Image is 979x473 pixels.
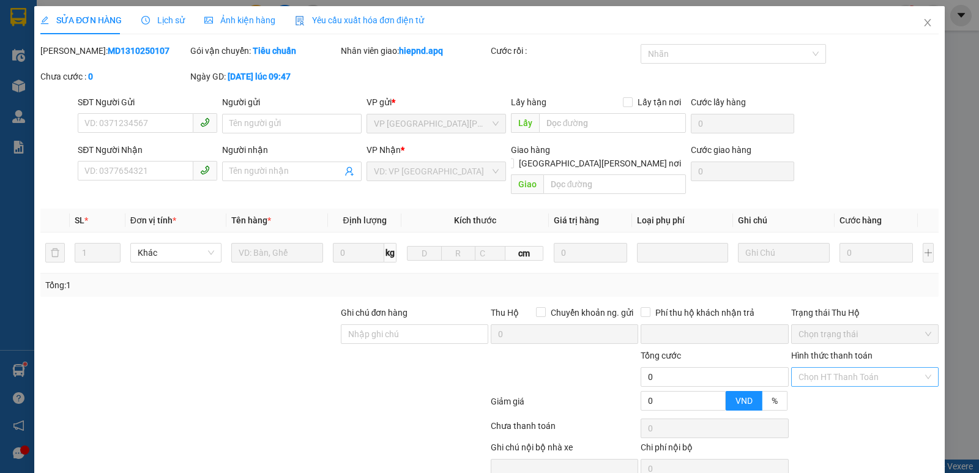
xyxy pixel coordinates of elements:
[554,215,599,225] span: Giá trị hàng
[341,308,408,318] label: Ghi chú đơn hàng
[200,165,210,175] span: phone
[511,113,539,133] span: Lấy
[200,117,210,127] span: phone
[343,215,387,225] span: Định lượng
[45,243,65,263] button: delete
[222,143,362,157] div: Người nhận
[253,46,296,56] b: Tiêu chuẩn
[75,215,84,225] span: SL
[910,6,945,40] button: Close
[641,351,681,360] span: Tổng cước
[190,44,338,58] div: Gói vận chuyển:
[222,95,362,109] div: Người gửi
[514,157,686,170] span: [GEOGRAPHIC_DATA][PERSON_NAME] nơi
[539,113,687,133] input: Dọc đường
[738,243,830,263] input: Ghi Chú
[399,46,443,56] b: hiepnd.apq
[78,95,217,109] div: SĐT Người Gửi
[367,145,401,155] span: VP Nhận
[204,16,213,24] span: picture
[691,162,794,181] input: Cước giao hàng
[204,15,275,25] span: Ảnh kiện hàng
[491,44,638,58] div: Cước rồi :
[923,243,934,263] button: plus
[735,396,753,406] span: VND
[543,174,687,194] input: Dọc đường
[78,143,217,157] div: SĐT Người Nhận
[691,97,746,107] label: Cước lấy hàng
[511,97,546,107] span: Lấy hàng
[839,215,882,225] span: Cước hàng
[632,209,734,233] th: Loại phụ phí
[344,166,354,176] span: user-add
[138,244,215,262] span: Khác
[511,145,550,155] span: Giao hàng
[772,396,778,406] span: %
[141,15,185,25] span: Lịch sử
[130,215,176,225] span: Đơn vị tính
[489,395,639,416] div: Giảm giá
[791,306,939,319] div: Trạng thái Thu Hộ
[691,145,751,155] label: Cước giao hàng
[505,246,543,261] span: cm
[554,243,627,263] input: 0
[40,70,188,83] div: Chưa cước :
[798,325,931,343] span: Chọn trạng thái
[141,16,150,24] span: clock-circle
[407,246,441,261] input: D
[45,278,379,292] div: Tổng: 1
[733,209,835,233] th: Ghi chú
[489,419,639,441] div: Chưa thanh toán
[40,44,188,58] div: [PERSON_NAME]:
[491,441,638,459] div: Ghi chú nội bộ nhà xe
[511,174,543,194] span: Giao
[633,95,686,109] span: Lấy tận nơi
[190,70,338,83] div: Ngày GD:
[231,243,323,263] input: VD: Bàn, Ghế
[791,351,873,360] label: Hình thức thanh toán
[295,15,424,25] span: Yêu cầu xuất hóa đơn điện tử
[441,246,475,261] input: R
[341,44,488,58] div: Nhân viên giao:
[691,114,794,133] input: Cước lấy hàng
[839,243,913,263] input: 0
[641,441,788,459] div: Chi phí nội bộ
[295,16,305,26] img: icon
[108,46,169,56] b: MD1310250107
[475,246,506,261] input: C
[923,18,932,28] span: close
[231,215,271,225] span: Tên hàng
[546,306,638,319] span: Chuyển khoản ng. gửi
[88,72,93,81] b: 0
[650,306,759,319] span: Phí thu hộ khách nhận trả
[341,324,488,344] input: Ghi chú đơn hàng
[384,243,396,263] span: kg
[367,95,506,109] div: VP gửi
[491,308,519,318] span: Thu Hộ
[454,215,496,225] span: Kích thước
[40,16,49,24] span: edit
[228,72,291,81] b: [DATE] lúc 09:47
[40,15,122,25] span: SỬA ĐƠN HÀNG
[374,114,499,133] span: VP Cầu Yên Xuân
